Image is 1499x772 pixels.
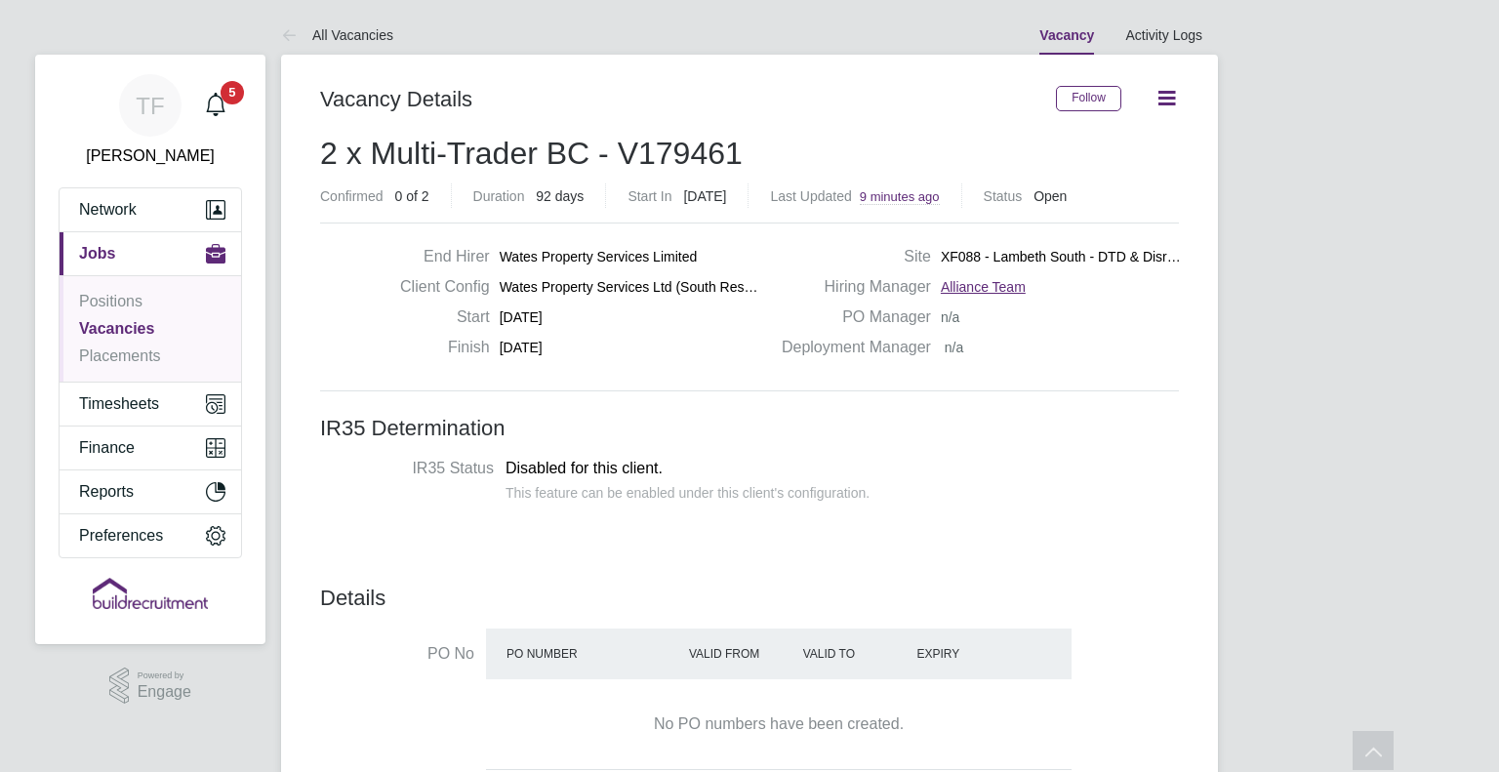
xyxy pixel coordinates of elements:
a: Positions [79,293,142,309]
span: Engage [138,684,191,701]
span: [DATE] [683,188,726,204]
span: Tommie Ferry [59,144,242,168]
span: Alliance Team [941,278,1026,296]
label: PO No [320,644,474,665]
button: Finance [60,427,241,469]
span: XF088 - Lambeth South - DTD & Disr… [941,248,1181,265]
span: Wates Property Services Ltd (South Res… [500,278,758,296]
div: Expiry [912,636,1026,671]
span: Network [79,201,137,219]
a: All Vacancies [281,27,393,43]
button: Network [60,188,241,231]
span: TF [136,93,164,118]
span: n/a [941,308,959,326]
span: Reports [79,483,134,501]
span: 9 minutes ago [860,189,940,204]
nav: Main navigation [35,55,265,644]
span: Wates Property Services Limited [500,248,698,265]
span: Jobs [79,245,115,263]
a: Powered byEngage [109,668,191,705]
label: IR35 Status [340,459,494,479]
a: Vacancies [79,320,154,337]
span: 0 of 2 [394,188,428,204]
div: PO Number [502,636,684,671]
a: 5 [196,74,235,137]
a: TF[PERSON_NAME] [59,74,242,168]
label: Client Config [383,277,490,298]
h3: IR35 Determination [320,415,1179,443]
span: [DATE] [500,339,543,356]
h3: Vacancy Details [320,86,1056,114]
button: Reports [60,470,241,513]
label: Deployment Manager [767,338,931,358]
label: Status [984,187,1023,205]
button: Follow [1056,86,1121,111]
a: Vacancy [1039,27,1094,43]
a: Go to home page [59,578,242,609]
label: Duration [473,187,525,205]
a: Placements [79,347,161,364]
div: Jobs [60,275,241,382]
span: [DATE] [500,308,543,326]
label: Site [767,247,931,267]
span: Timesheets [79,395,159,413]
a: Activity Logs [1125,27,1202,43]
span: 5 [221,81,244,104]
div: Valid From [684,636,798,671]
div: Valid To [798,636,912,671]
button: Preferences [60,514,241,557]
span: 92 days [536,188,584,204]
span: Finance [79,439,135,457]
span: 2 x Multi-Trader BC - V179461 [320,136,743,171]
label: End Hirer [383,247,490,267]
button: Jobs [60,232,241,275]
label: Finish [383,338,490,358]
label: Hiring Manager [767,277,931,298]
span: Preferences [79,527,163,545]
div: No PO numbers have been created. [506,714,1052,735]
div: This feature can be enabled under this client's configuration. [506,479,870,502]
span: n/a [945,339,963,356]
button: Timesheets [60,383,241,426]
h3: Details [320,585,1179,613]
label: Last Updated [770,187,851,205]
label: Confirmed [320,187,384,205]
span: Open [1033,188,1067,204]
label: Start In [628,187,671,205]
span: Powered by [138,668,191,684]
span: Disabled for this client. [506,460,663,476]
img: buildrec-logo-retina.png [93,578,208,609]
label: PO Manager [767,307,931,328]
label: Start [383,307,490,328]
